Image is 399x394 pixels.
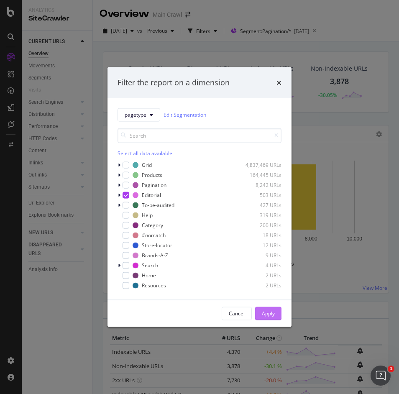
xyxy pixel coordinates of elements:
[142,232,166,239] div: #nomatch
[118,128,281,143] input: Search
[388,366,394,372] span: 1
[142,202,174,209] div: To-be-audited
[240,182,281,189] div: 8,242 URLs
[118,77,230,88] div: Filter the report on a dimension
[371,366,391,386] iframe: Intercom live chat
[240,212,281,219] div: 319 URLs
[240,252,281,259] div: 9 URLs
[142,222,163,229] div: Category
[142,192,161,199] div: Editorial
[262,310,275,317] div: Apply
[118,149,281,156] div: Select all data available
[142,161,152,169] div: Grid
[142,171,162,179] div: Products
[240,262,281,269] div: 4 URLs
[276,77,281,88] div: times
[142,182,166,189] div: Pagination
[142,242,172,249] div: Store-locator
[125,111,146,118] span: pagetype
[107,67,292,327] div: modal
[240,171,281,179] div: 164,445 URLs
[164,110,206,119] a: Edit Segmentation
[142,252,168,259] div: Brands-A-Z
[240,202,281,209] div: 427 URLs
[240,192,281,199] div: 503 URLs
[118,108,160,121] button: pagetype
[240,232,281,239] div: 18 URLs
[240,242,281,249] div: 12 URLs
[142,262,158,269] div: Search
[240,282,281,289] div: 2 URLs
[240,222,281,229] div: 200 URLs
[142,282,166,289] div: Resources
[229,310,245,317] div: Cancel
[240,161,281,169] div: 4,837,469 URLs
[240,272,281,279] div: 2 URLs
[142,212,153,219] div: Help
[142,272,156,279] div: Home
[222,307,252,320] button: Cancel
[255,307,281,320] button: Apply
